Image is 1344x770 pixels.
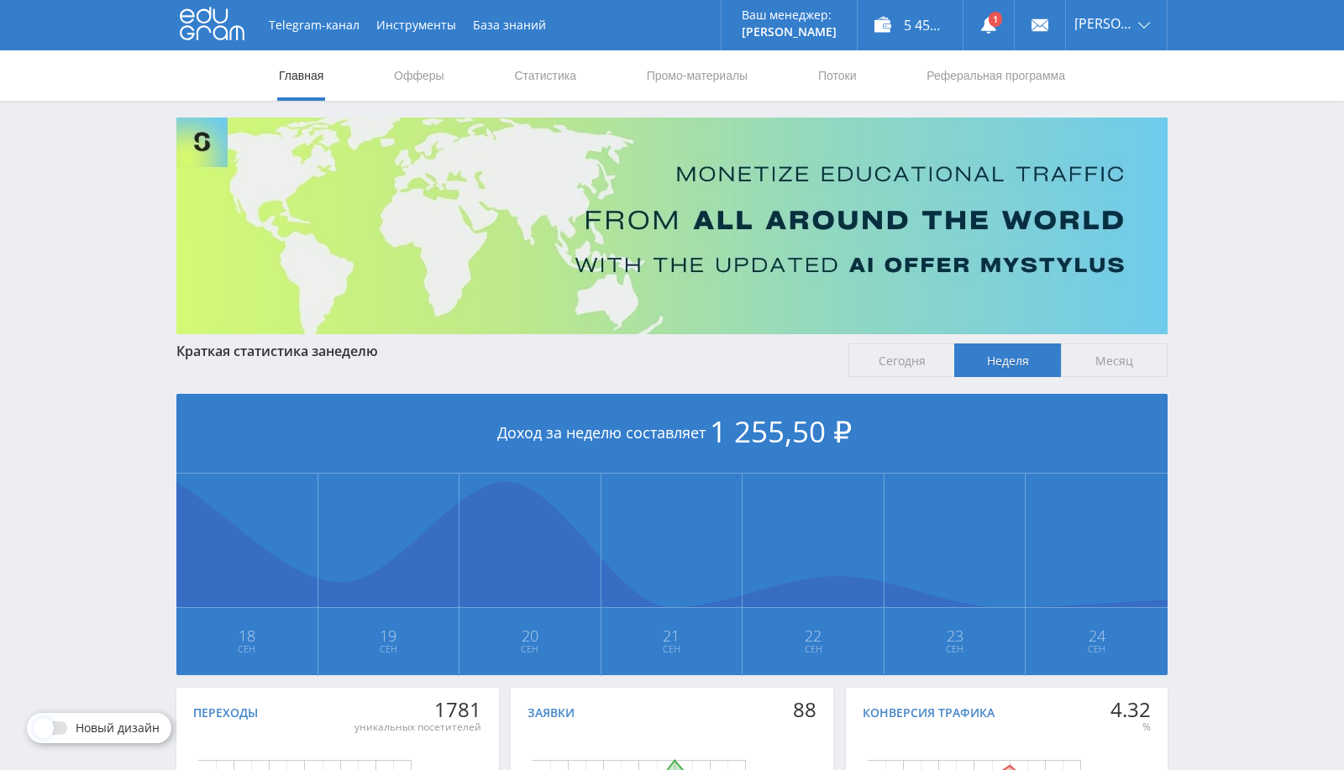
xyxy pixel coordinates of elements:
span: Сен [319,642,459,656]
span: [PERSON_NAME] [1074,17,1133,30]
a: Главная [277,50,325,101]
span: 22 [743,629,883,642]
a: Потоки [816,50,858,101]
div: Краткая статистика за [176,343,832,359]
span: Сен [460,642,600,656]
span: Сен [177,642,317,656]
a: Промо-материалы [645,50,749,101]
div: 1781 [354,698,481,721]
div: 4.32 [1110,698,1151,721]
a: Статистика [512,50,578,101]
span: 24 [1026,629,1167,642]
span: неделю [326,342,378,360]
span: 18 [177,629,317,642]
span: Неделя [954,343,1061,377]
p: Ваш менеджер: [742,8,837,22]
span: Сен [743,642,883,656]
div: Переходы [193,706,258,720]
span: 21 [602,629,742,642]
div: уникальных посетителей [354,720,481,734]
span: Месяц [1061,343,1168,377]
a: Реферальная программа [925,50,1067,101]
p: [PERSON_NAME] [742,25,837,39]
span: Новый дизайн [76,721,160,735]
span: Сегодня [848,343,955,377]
span: Сен [1026,642,1167,656]
div: Доход за неделю составляет [176,394,1168,474]
img: Banner [176,118,1168,334]
span: 20 [460,629,600,642]
span: Сен [602,642,742,656]
div: 88 [793,698,816,721]
div: Заявки [528,706,575,720]
div: % [1110,720,1151,734]
span: 19 [319,629,459,642]
span: 23 [885,629,1025,642]
a: Офферы [392,50,446,101]
span: 1 255,50 ₽ [710,411,852,451]
div: Конверсия трафика [863,706,995,720]
span: Сен [885,642,1025,656]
